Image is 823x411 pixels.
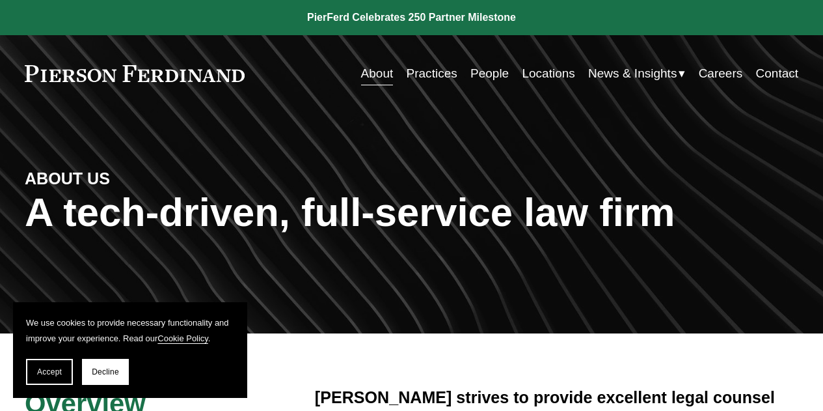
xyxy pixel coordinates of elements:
[13,302,247,398] section: Cookie banner
[157,333,208,343] a: Cookie Policy
[26,315,234,346] p: We use cookies to provide necessary functionality and improve your experience. Read our .
[522,61,574,86] a: Locations
[25,169,110,188] strong: ABOUT US
[37,367,62,376] span: Accept
[588,63,677,85] span: News & Insights
[26,359,73,385] button: Accept
[699,61,743,86] a: Careers
[588,61,685,86] a: folder dropdown
[470,61,509,86] a: People
[407,61,457,86] a: Practices
[25,190,798,235] h1: A tech-driven, full-service law firm
[82,359,129,385] button: Decline
[756,61,799,86] a: Contact
[92,367,119,376] span: Decline
[361,61,394,86] a: About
